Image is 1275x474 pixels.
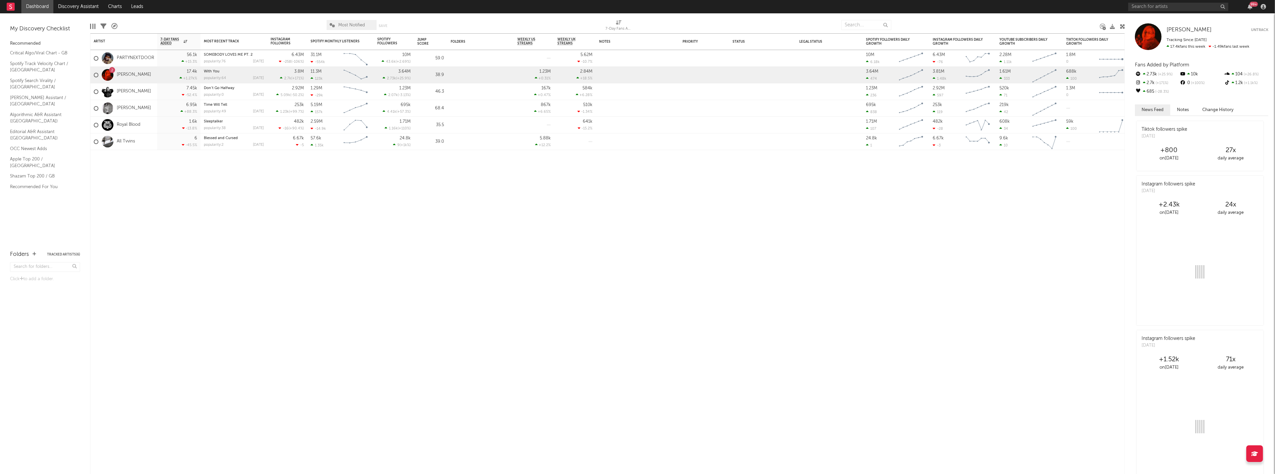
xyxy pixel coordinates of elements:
[339,23,365,27] span: Most Notified
[963,100,993,117] svg: Chart title
[253,76,264,80] div: [DATE]
[1224,79,1268,87] div: 1.2k
[383,76,411,80] div: ( )
[605,17,632,36] div: 7-Day Fans Added (7-Day Fans Added)
[1138,146,1200,154] div: +800
[281,93,290,97] span: 5.09k
[402,53,411,57] div: 10M
[182,143,197,147] div: -45.5 %
[204,136,264,140] div: Blessed and Cursed
[1096,67,1126,83] svg: Chart title
[276,93,304,97] div: ( )
[1066,38,1116,46] div: TikTok Followers Daily Growth
[583,119,592,124] div: 641k
[311,76,323,81] div: 123k
[385,126,411,130] div: ( )
[1200,146,1262,154] div: 27 x
[541,103,551,107] div: 867k
[866,93,877,97] div: 236
[1029,117,1059,133] svg: Chart title
[1224,70,1268,79] div: 104
[1029,83,1059,100] svg: Chart title
[1138,364,1200,372] div: on [DATE]
[933,38,983,46] div: Instagram Followers Daily Growth
[10,25,80,33] div: My Discovery Checklist
[1128,3,1228,11] input: Search for artists
[10,275,80,283] div: Click to add a folder.
[388,93,398,97] span: 2.07k
[383,109,411,114] div: ( )
[1066,53,1076,57] div: 1.8M
[1029,133,1059,150] svg: Chart title
[999,119,1010,124] div: 608k
[933,53,945,57] div: 6.43M
[47,253,80,256] button: Tracked Artists(6)
[387,77,396,80] span: 2.73k
[401,143,410,147] span: +1k %
[896,67,926,83] svg: Chart title
[963,133,993,150] svg: Chart title
[1200,154,1262,162] div: daily average
[417,121,444,129] div: 35.5
[204,103,227,107] a: Time Will Tell
[160,37,182,45] span: 7-Day Fans Added
[999,143,1008,147] div: 10
[341,67,371,83] svg: Chart title
[295,103,304,107] div: 253k
[94,39,144,43] div: Artist
[417,138,444,146] div: 39.0
[341,117,371,133] svg: Chart title
[866,136,877,140] div: 24.8k
[1135,79,1179,87] div: 2.7k
[417,38,434,46] div: Jump Score
[999,126,1008,131] div: 34
[204,53,253,57] a: SOMEBODY LOVES ME PT. 2
[283,127,289,130] span: -16
[1243,81,1258,85] span: +1.1k %
[398,69,411,74] div: 3.64M
[999,60,1012,64] div: 1.11k
[963,50,993,67] svg: Chart title
[400,119,411,124] div: 1.71M
[1167,45,1205,49] span: 17.4k fans this week
[582,86,592,90] div: 584k
[397,60,410,64] span: +2.69 %
[10,262,80,272] input: Search for folders...
[276,109,304,114] div: ( )
[580,69,592,74] div: 2.84M
[10,77,73,91] a: Spotify Search Virality / [GEOGRAPHIC_DATA]
[999,136,1008,140] div: 9.6k
[271,37,294,45] div: Instagram Followers
[933,119,943,124] div: 482k
[389,127,398,130] span: 1.16k
[291,93,303,97] span: -50.2 %
[1142,181,1195,188] div: Instagram followers spike
[417,54,444,62] div: 59.0
[1142,133,1187,140] div: [DATE]
[341,83,371,100] svg: Chart title
[204,86,264,90] div: Don’t Go Halfway
[1066,93,1069,97] div: 0
[284,77,291,80] span: 2.7k
[400,136,411,140] div: 24.8k
[1167,38,1207,42] span: Tracking Since: [DATE]
[311,136,321,140] div: 57.6k
[896,117,926,133] svg: Chart title
[580,53,592,57] div: 5.62M
[1096,83,1126,100] svg: Chart title
[866,76,877,81] div: 474
[1029,100,1059,117] svg: Chart title
[393,143,411,147] div: ( )
[541,86,551,90] div: 167k
[417,88,444,96] div: 46.3
[896,83,926,100] svg: Chart title
[605,25,632,33] div: 7-Day Fans Added (7-Day Fans Added)
[999,53,1011,57] div: 2.28M
[292,77,303,80] span: +171 %
[933,60,943,64] div: -76
[311,119,323,124] div: 2.59M
[204,93,224,97] div: popularity: 0
[204,70,220,73] a: With You
[292,60,303,64] span: -106 %
[294,69,304,74] div: 3.8M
